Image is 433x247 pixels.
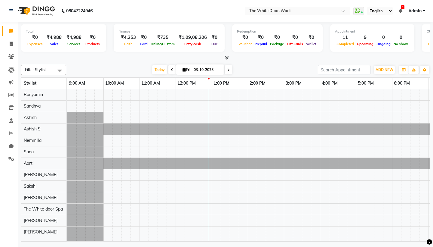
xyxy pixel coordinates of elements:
[48,42,60,46] span: Sales
[24,80,36,86] span: Stylist
[285,42,305,46] span: Gift Cards
[104,79,125,88] a: 10:00 AM
[285,34,305,41] div: ₹0
[408,8,422,14] span: Admin
[374,66,395,74] button: ADD NEW
[123,42,134,46] span: Cash
[176,34,209,41] div: ₹1,09,08,206
[64,34,84,41] div: ₹4,988
[84,42,101,46] span: Products
[24,229,57,235] span: [PERSON_NAME]
[210,42,219,46] span: Due
[15,2,57,19] img: logo
[399,8,402,14] a: 1
[305,34,318,41] div: ₹0
[212,79,231,88] a: 1:00 PM
[152,65,167,74] span: Today
[237,29,318,34] div: Redemption
[356,79,375,88] a: 5:00 PM
[401,5,404,9] span: 1
[24,138,41,143] span: Nemmilla
[138,42,149,46] span: Card
[176,79,197,88] a: 12:00 PM
[138,34,149,41] div: ₹0
[24,183,36,189] span: Sakshi
[24,103,41,109] span: Sandhya
[320,79,339,88] a: 4:00 PM
[376,67,393,72] span: ADD NEW
[318,65,370,74] input: Search Appointment
[26,42,44,46] span: Expenses
[355,42,375,46] span: Upcoming
[305,42,318,46] span: Wallet
[149,42,176,46] span: Online/Custom
[209,34,220,41] div: ₹0
[181,67,192,72] span: Fri
[24,241,52,246] span: Wungkhai Nail
[375,34,392,41] div: 0
[24,149,34,155] span: Sana
[149,34,176,41] div: ₹735
[269,34,285,41] div: ₹0
[183,42,203,46] span: Petty cash
[84,34,101,41] div: ₹0
[24,126,41,132] span: Ashish S
[192,65,222,74] input: 2025-10-03
[67,79,87,88] a: 9:00 AM
[335,34,355,41] div: 11
[24,206,63,212] span: The White door Spa
[24,218,57,223] span: [PERSON_NAME]
[24,195,57,200] span: [PERSON_NAME]
[375,42,392,46] span: Ongoing
[26,34,44,41] div: ₹0
[25,67,46,72] span: Filter Stylist
[392,42,410,46] span: No show
[253,34,269,41] div: ₹0
[392,79,411,88] a: 6:00 PM
[253,42,269,46] span: Prepaid
[269,42,285,46] span: Package
[44,34,64,41] div: ₹4,988
[24,161,33,166] span: Aarti
[24,172,57,177] span: [PERSON_NAME]
[140,79,161,88] a: 11:00 AM
[24,92,43,97] span: Banyamin
[66,42,82,46] span: Services
[24,115,37,120] span: Ashish
[66,2,93,19] b: 08047224946
[335,29,410,34] div: Appointment
[248,79,267,88] a: 2:00 PM
[26,29,101,34] div: Total
[392,34,410,41] div: 0
[118,34,138,41] div: ₹4,253
[335,42,355,46] span: Completed
[237,42,253,46] span: Voucher
[355,34,375,41] div: 9
[118,29,220,34] div: Finance
[284,79,303,88] a: 3:00 PM
[237,34,253,41] div: ₹0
